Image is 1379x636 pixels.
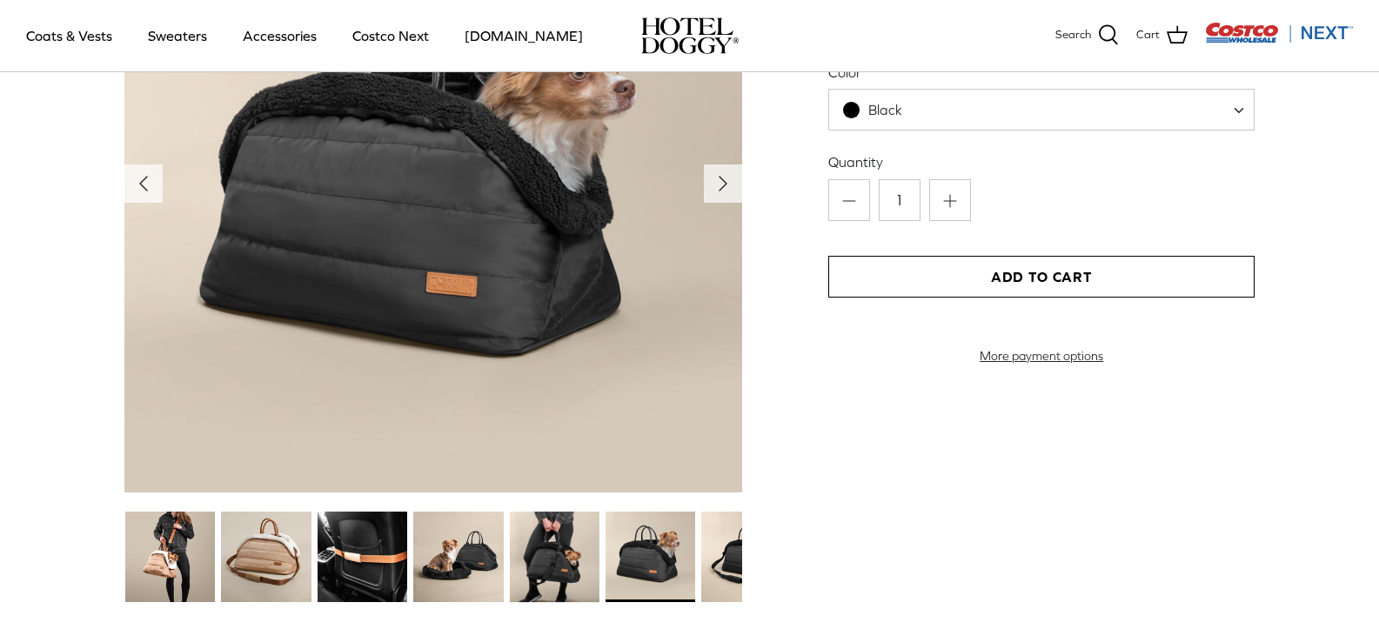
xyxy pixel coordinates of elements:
[10,6,128,65] a: Coats & Vests
[1136,24,1188,47] a: Cart
[704,164,742,203] button: Next
[828,256,1255,298] button: Add to Cart
[828,349,1255,364] a: More payment options
[124,164,163,203] button: Previous
[1055,26,1091,44] span: Search
[337,6,445,65] a: Costco Next
[132,6,223,65] a: Sweaters
[828,89,1255,131] span: Black
[828,152,1255,171] label: Quantity
[1136,26,1160,44] span: Cart
[449,6,599,65] a: [DOMAIN_NAME]
[641,17,739,54] a: hoteldoggy.com hoteldoggycom
[1055,24,1119,47] a: Search
[227,6,332,65] a: Accessories
[1205,33,1353,46] a: Visit Costco Next
[879,179,920,221] input: Quantity
[1205,22,1353,44] img: Costco Next
[641,17,739,54] img: hoteldoggycom
[868,102,902,117] span: Black
[829,101,937,119] span: Black
[828,63,1255,82] label: Color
